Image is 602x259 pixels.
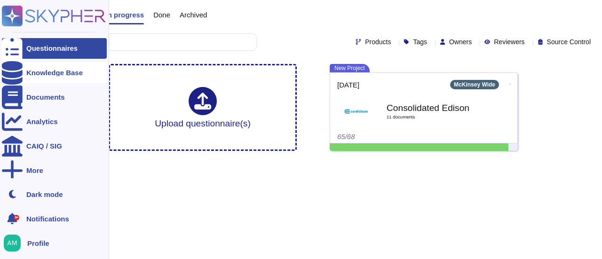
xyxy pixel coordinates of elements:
input: Search by keywords [37,34,256,50]
span: Tags [413,39,427,45]
span: Done [153,11,170,18]
div: 9+ [14,215,19,220]
a: Analytics [2,111,107,132]
button: user [2,233,27,253]
span: [DATE] [337,81,359,88]
div: McKinsey Wide [450,80,499,89]
b: Consolidated Edison [387,103,481,112]
a: Documents [2,87,107,108]
div: Dark mode [26,191,63,198]
span: Products [365,39,391,45]
div: Upload questionnaire(s) [155,87,251,128]
a: CAIQ / SIG [2,136,107,157]
div: Analytics [26,118,58,125]
span: 11 document s [387,115,481,119]
div: CAIQ / SIG [26,142,62,149]
img: Logo [344,100,368,123]
span: Profile [27,240,49,247]
span: In progress [105,11,144,18]
span: New Project [330,64,370,72]
div: Documents [26,94,65,101]
span: Notifications [26,215,69,222]
div: More [26,167,43,174]
div: Knowledge Base [26,69,83,76]
span: Archived [180,11,207,18]
a: Knowledge Base [2,63,107,83]
img: user [4,235,21,251]
span: Owners [449,39,472,45]
span: Reviewers [494,39,524,45]
a: Questionnaires [2,38,107,59]
span: Source Control [547,39,591,45]
div: Questionnaires [26,45,78,52]
span: 65/68 [337,133,355,141]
